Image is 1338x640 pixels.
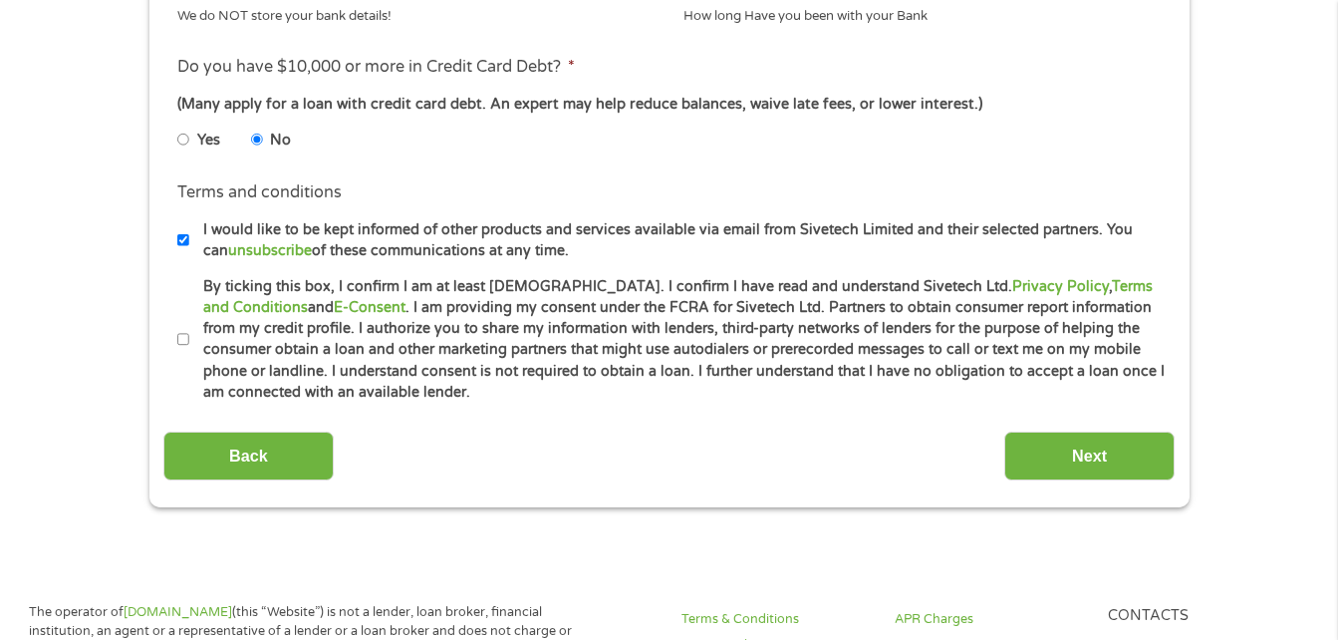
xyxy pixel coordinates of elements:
a: APR Charges [895,610,1084,629]
a: Terms and Conditions [203,278,1153,316]
input: Next [1004,432,1175,480]
a: E-Consent [334,299,405,316]
a: unsubscribe [228,242,312,259]
a: Terms & Conditions [681,610,871,629]
label: By ticking this box, I confirm I am at least [DEMOGRAPHIC_DATA]. I confirm I have read and unders... [189,276,1167,404]
label: Terms and conditions [177,182,342,203]
label: Yes [197,130,220,152]
h4: Contacts [1108,607,1297,626]
a: Privacy Policy [1012,278,1109,295]
input: Back [163,432,334,480]
label: I would like to be kept informed of other products and services available via email from Sivetech... [189,219,1167,262]
a: [DOMAIN_NAME] [124,604,232,620]
div: (Many apply for a loan with credit card debt. An expert may help reduce balances, waive late fees... [177,94,1160,116]
label: No [270,130,291,152]
label: Do you have $10,000 or more in Credit Card Debt? [177,57,575,78]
